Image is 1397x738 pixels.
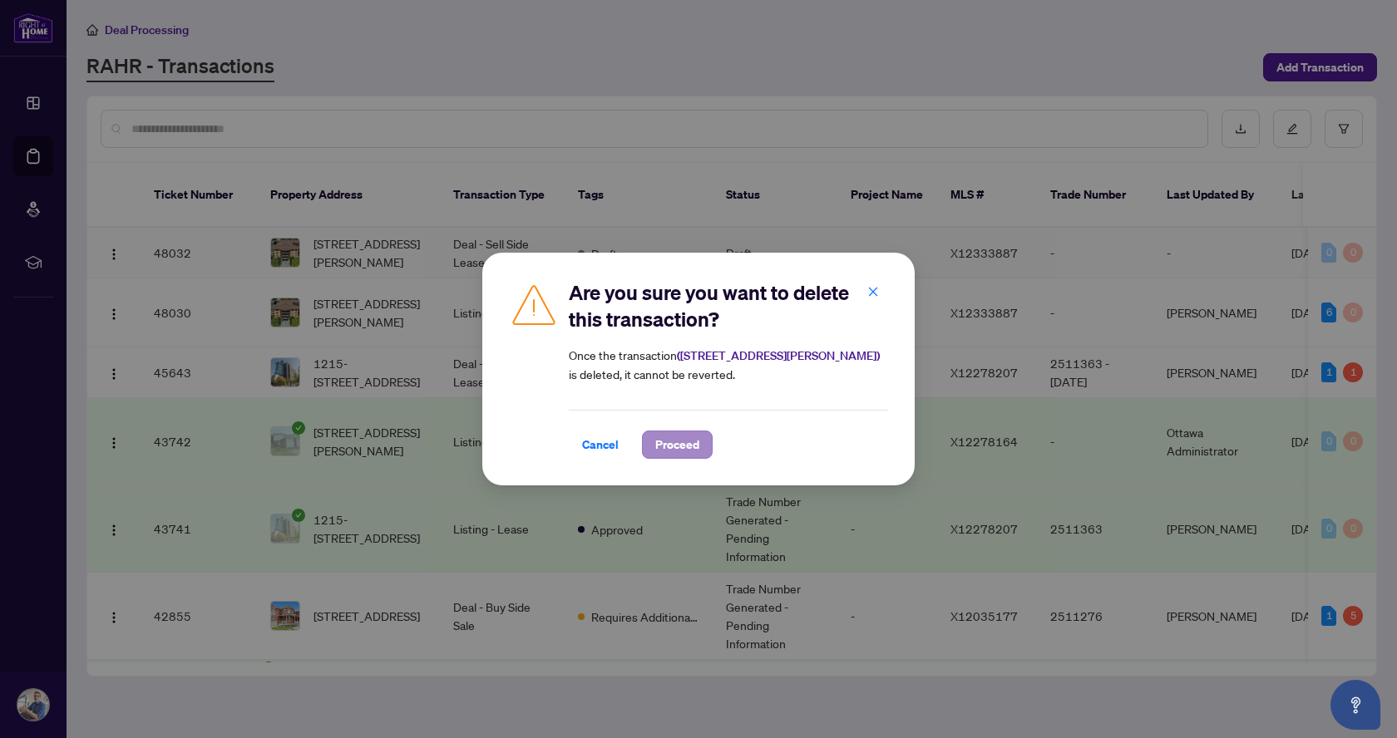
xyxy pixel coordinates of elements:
span: Cancel [582,431,619,458]
h2: Are you sure you want to delete this transaction? [569,279,888,332]
button: Proceed [642,430,713,459]
article: Once the transaction is deleted, it cannot be reverted. [569,346,888,383]
strong: ( [STREET_ADDRESS][PERSON_NAME] ) [677,348,880,363]
span: Proceed [655,431,699,458]
button: Open asap [1330,680,1380,730]
button: Cancel [569,430,632,459]
span: close [867,286,879,298]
